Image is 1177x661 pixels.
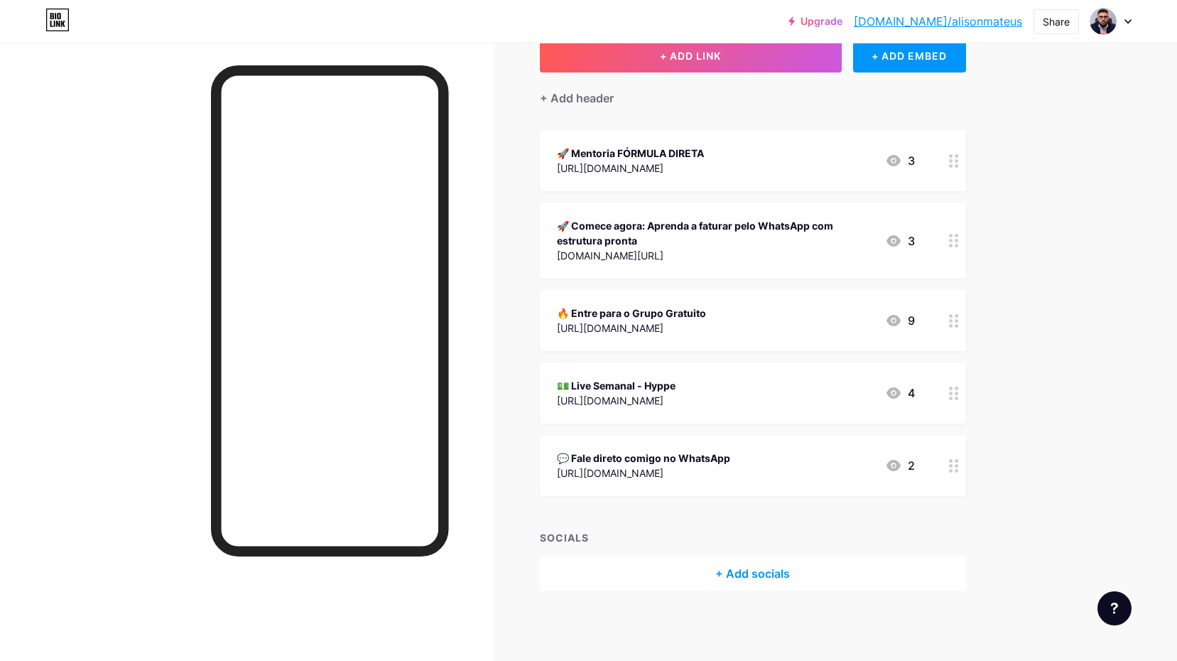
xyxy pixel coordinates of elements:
[885,152,915,169] div: 3
[557,321,706,335] div: [URL][DOMAIN_NAME]
[853,38,966,72] div: + ADD EMBED
[885,232,915,249] div: 3
[885,385,915,402] div: 4
[1090,8,1117,35] img: alisonmateus
[557,393,676,408] div: [URL][DOMAIN_NAME]
[540,557,966,591] div: + Add socials
[660,50,721,62] span: + ADD LINK
[557,146,704,161] div: 🚀 Mentoria FÓRMULA DIRETA
[557,378,676,393] div: 💵 Live Semanal - Hyppe
[557,306,706,321] div: 🔥 Entre para o Grupo Gratuito
[788,16,842,27] a: Upgrade
[885,457,915,474] div: 2
[557,248,874,263] div: [DOMAIN_NAME][URL]
[885,312,915,329] div: 9
[540,90,614,107] div: + Add header
[540,530,966,545] div: SOCIALS
[540,38,842,72] button: + ADD LINK
[854,13,1022,30] a: [DOMAIN_NAME]/alisonmateus
[557,451,730,466] div: 💬 Fale direto comigo no WhatsApp
[557,161,704,176] div: [URL][DOMAIN_NAME]
[1043,14,1070,29] div: Share
[557,218,874,248] div: 🚀 Comece agora: Aprenda a faturar pelo WhatsApp com estrutura pronta
[557,466,730,480] div: [URL][DOMAIN_NAME]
